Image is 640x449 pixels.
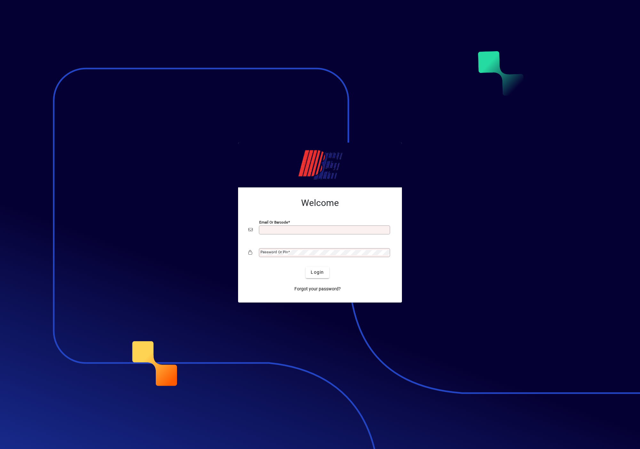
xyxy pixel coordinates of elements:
[294,286,341,292] span: Forgot your password?
[306,267,329,278] button: Login
[259,220,288,224] mat-label: Email or Barcode
[292,283,343,295] a: Forgot your password?
[311,269,324,276] span: Login
[248,198,392,209] h2: Welcome
[260,250,288,254] mat-label: Password or Pin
